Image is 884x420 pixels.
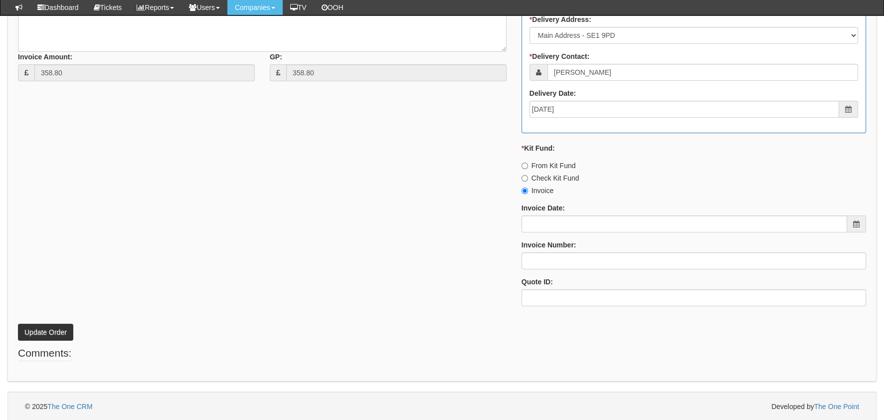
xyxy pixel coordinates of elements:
a: The One CRM [47,403,92,411]
label: From Kit Fund [522,161,576,171]
label: Invoice Date: [522,203,565,213]
label: Check Kit Fund [522,173,579,183]
label: Invoice Amount: [18,52,72,62]
label: GP: [270,52,282,62]
span: © 2025 [25,403,93,411]
button: Update Order [18,324,73,341]
input: Invoice [522,188,528,194]
input: Check Kit Fund [522,175,528,182]
span: Developed by [771,402,859,412]
label: Invoice [522,186,553,196]
label: Invoice Number: [522,240,576,250]
legend: Comments: [18,346,71,361]
a: The One Point [814,403,859,411]
label: Delivery Date: [530,88,576,98]
label: Quote ID: [522,277,553,287]
label: Kit Fund: [522,143,555,153]
label: Delivery Address: [530,14,591,24]
label: Delivery Contact: [530,51,590,61]
input: From Kit Fund [522,163,528,169]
